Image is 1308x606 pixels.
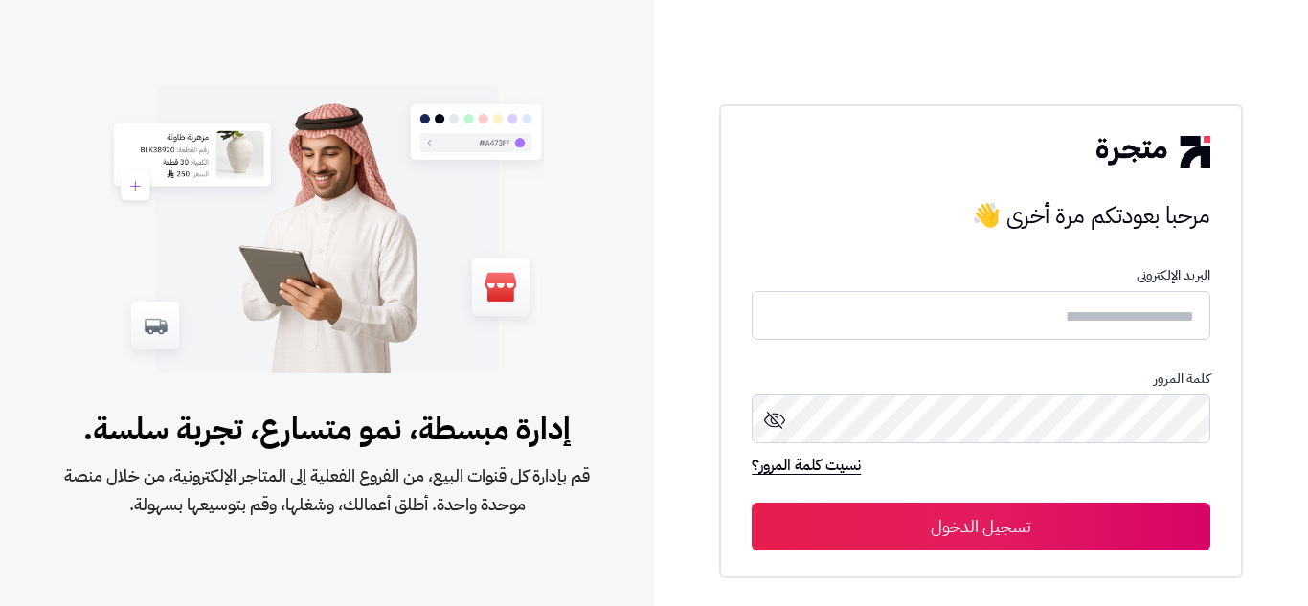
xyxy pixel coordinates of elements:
span: قم بإدارة كل قنوات البيع، من الفروع الفعلية إلى المتاجر الإلكترونية، من خلال منصة موحدة واحدة. أط... [61,461,593,519]
span: إدارة مبسطة، نمو متسارع، تجربة سلسة. [61,406,593,452]
p: البريد الإلكترونى [752,268,1209,283]
button: تسجيل الدخول [752,503,1209,550]
h3: مرحبا بعودتكم مرة أخرى 👋 [752,196,1209,235]
a: نسيت كلمة المرور؟ [752,454,861,481]
img: logo-2.png [1096,136,1209,167]
p: كلمة المرور [752,371,1209,387]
